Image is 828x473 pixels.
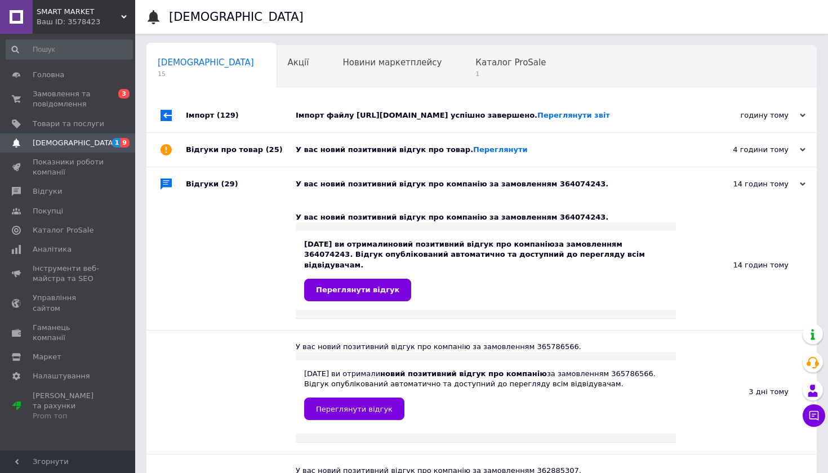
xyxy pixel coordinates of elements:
div: 3 дні тому [676,331,817,454]
a: Переглянути звіт [537,111,610,119]
div: [DATE] ви отримали за замовленням 365786566. Відгук опублікований автоматично та доступний до пер... [304,369,667,420]
span: (25) [266,145,283,154]
span: [DEMOGRAPHIC_DATA] [33,138,116,148]
div: [DATE] ви отримали за замовленням 364074243. Відгук опублікований автоматично та доступний до пер... [304,239,667,301]
div: годину тому [693,110,805,121]
span: Каталог ProSale [475,57,546,68]
span: Акції [288,57,309,68]
div: Імпорт файлу [URL][DOMAIN_NAME] успішно завершено. [296,110,693,121]
span: Переглянути відгук [316,405,393,413]
div: Prom топ [33,411,104,421]
span: Інструменти веб-майстра та SEO [33,264,104,284]
div: Ваш ID: 3578423 [37,17,135,27]
span: Відгуки [33,186,62,197]
span: Аналітика [33,244,72,255]
div: 4 години тому [693,145,805,155]
b: новий позитивний відгук про компанію [388,240,555,248]
span: (129) [217,111,239,119]
a: Переглянути відгук [304,398,404,420]
span: 3 [118,89,130,99]
span: 1 [475,70,546,78]
span: Товари та послуги [33,119,104,129]
span: [PERSON_NAME] та рахунки [33,391,104,422]
div: У вас новий позитивний відгук про компанію за замовленням 364074243. [296,212,676,222]
span: Новини маркетплейсу [342,57,442,68]
span: Каталог ProSale [33,225,94,235]
span: 15 [158,70,254,78]
a: Переглянути [473,145,528,154]
span: Переглянути відгук [316,285,399,294]
span: Налаштування [33,371,90,381]
a: Переглянути відгук [304,279,411,301]
div: 14 годин тому [693,179,805,189]
input: Пошук [6,39,133,60]
span: Управління сайтом [33,293,104,313]
span: Маркет [33,352,61,362]
span: Замовлення та повідомлення [33,89,104,109]
span: [DEMOGRAPHIC_DATA] [158,57,254,68]
div: У вас новий позитивний відгук про компанію за замовленням 364074243. [296,179,693,189]
span: (29) [221,180,238,188]
span: Покупці [33,206,63,216]
span: Гаманець компанії [33,323,104,343]
button: Чат з покупцем [803,404,825,427]
span: 1 [112,138,121,148]
div: Відгуки про товар [186,133,296,167]
span: 9 [121,138,130,148]
span: Головна [33,70,64,80]
div: У вас новий позитивний відгук про компанію за замовленням 365786566. [296,342,676,352]
div: Відгуки [186,167,296,201]
span: Показники роботи компанії [33,157,104,177]
b: новий позитивний відгук про компанію [380,369,547,378]
div: 14 годин тому [676,201,817,330]
span: SMART MARKET [37,7,121,17]
h1: [DEMOGRAPHIC_DATA] [169,10,304,24]
div: Імпорт [186,99,296,132]
div: У вас новий позитивний відгук про товар. [296,145,693,155]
